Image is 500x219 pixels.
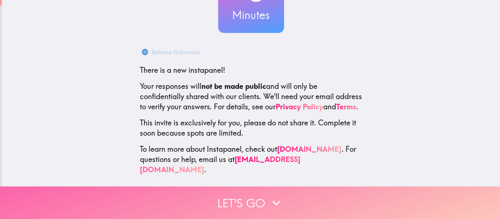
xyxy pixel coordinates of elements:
[336,102,357,111] a: Terms
[140,144,362,175] p: To learn more about Instapanel, check out . For questions or help, email us at .
[152,47,200,57] div: Bahasa Indonesia
[276,102,323,111] a: Privacy Policy
[201,82,266,91] b: not be made public
[218,7,284,23] h3: Minutes
[277,144,342,154] a: [DOMAIN_NAME]
[140,81,362,112] p: Your responses will and will only be confidentially shared with our clients. We'll need your emai...
[140,65,225,75] span: There is a new instapanel!
[140,45,203,59] button: Bahasa Indonesia
[140,155,301,174] a: [EMAIL_ADDRESS][DOMAIN_NAME]
[140,118,362,138] p: This invite is exclusively for you, please do not share it. Complete it soon because spots are li...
